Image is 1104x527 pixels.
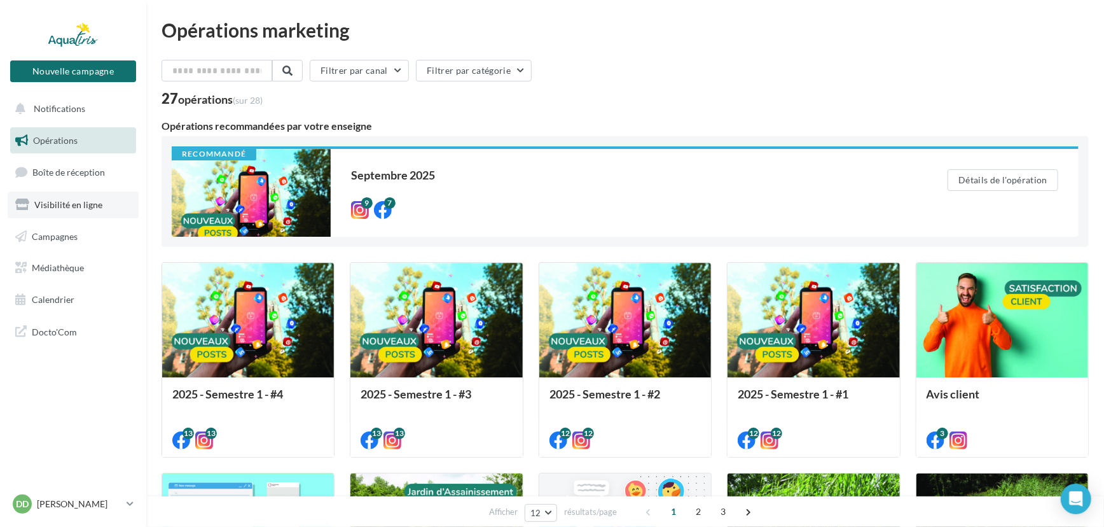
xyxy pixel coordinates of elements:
div: Recommandé [172,149,256,160]
div: 12 [748,428,759,439]
div: 12 [583,428,594,439]
a: Médiathèque [8,255,139,281]
div: 27 [162,92,263,106]
a: Campagnes [8,223,139,250]
div: 13 [205,428,217,439]
span: 2 [689,502,709,522]
div: 12 [771,428,782,439]
a: Opérations [8,127,139,154]
span: DD [16,498,29,510]
div: Open Intercom Messenger [1061,484,1091,514]
div: 2025 - Semestre 1 - #1 [738,388,889,413]
span: Notifications [34,103,85,114]
span: Afficher [489,506,518,518]
button: Détails de l'opération [948,169,1058,191]
a: Boîte de réception [8,158,139,186]
button: Nouvelle campagne [10,60,136,82]
p: [PERSON_NAME] [37,498,121,510]
div: 2025 - Semestre 1 - #3 [361,388,512,413]
div: 13 [371,428,382,439]
div: 3 [937,428,948,439]
div: 7 [384,197,396,209]
span: Calendrier [32,294,74,305]
div: 12 [560,428,571,439]
span: 1 [664,502,684,522]
button: Filtrer par canal [310,60,409,81]
span: Opérations [33,135,78,146]
div: Opérations recommandées par votre enseigne [162,121,1089,131]
span: Docto'Com [32,323,77,340]
div: Avis client [927,388,1078,413]
button: Filtrer par catégorie [416,60,532,81]
div: Opérations marketing [162,20,1089,39]
div: 2025 - Semestre 1 - #2 [549,388,701,413]
div: 2025 - Semestre 1 - #4 [172,388,324,413]
span: Boîte de réception [32,167,105,178]
span: (sur 28) [233,95,263,106]
div: Septembre 2025 [351,169,897,181]
span: Campagnes [32,230,78,241]
div: 9 [361,197,373,209]
div: opérations [178,94,263,105]
span: Visibilité en ligne [34,199,102,210]
a: Visibilité en ligne [8,192,139,218]
button: Notifications [8,95,134,122]
span: résultats/page [564,506,617,518]
span: 12 [530,508,541,518]
span: 3 [714,502,734,522]
div: 13 [183,428,194,439]
a: Docto'Com [8,318,139,345]
span: Médiathèque [32,262,84,273]
button: 12 [525,504,557,522]
a: Calendrier [8,286,139,313]
a: DD [PERSON_NAME] [10,492,136,516]
div: 13 [394,428,405,439]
